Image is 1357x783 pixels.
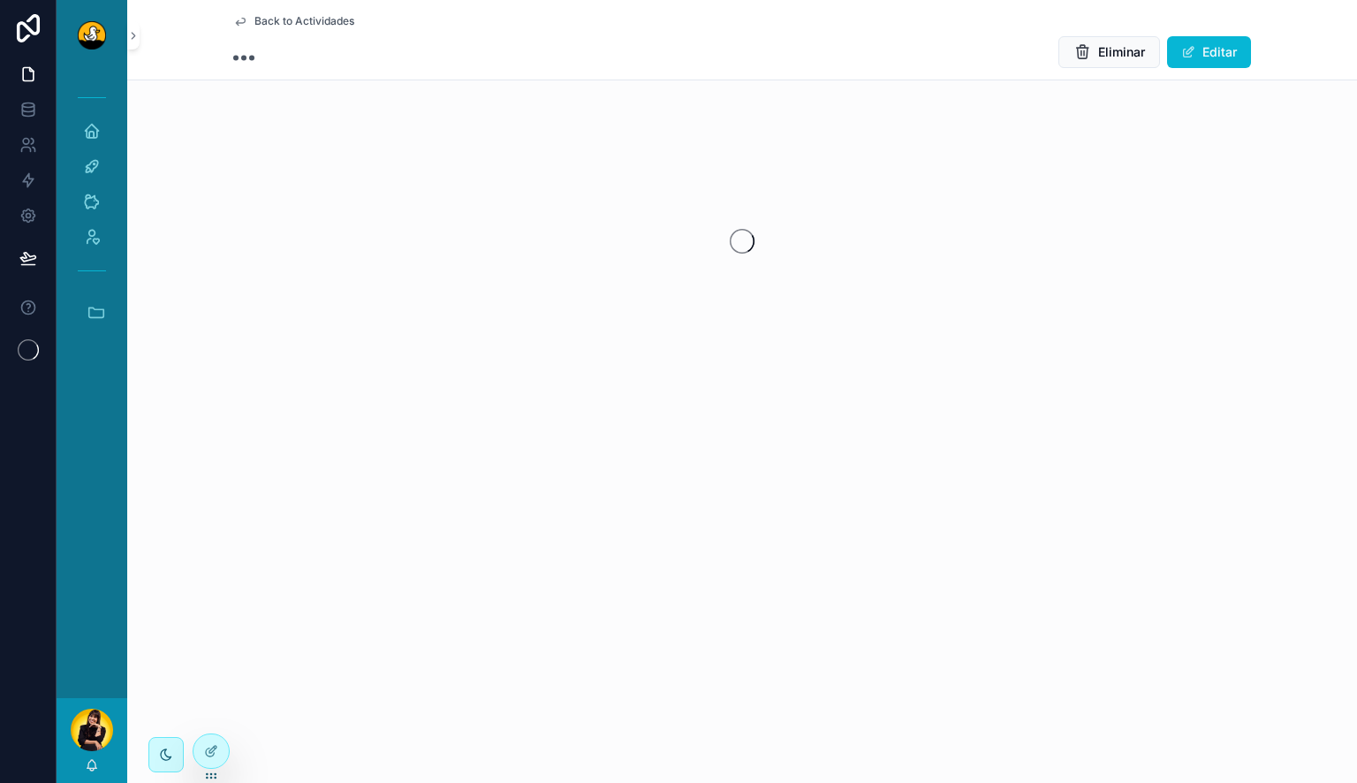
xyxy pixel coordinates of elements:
img: App logo [78,21,106,49]
span: Back to Actividades [254,14,354,28]
button: Editar [1167,36,1251,68]
a: Back to Actividades [233,14,354,28]
div: scrollable content [57,71,127,362]
span: Eliminar [1098,43,1145,61]
button: Eliminar [1058,36,1160,68]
